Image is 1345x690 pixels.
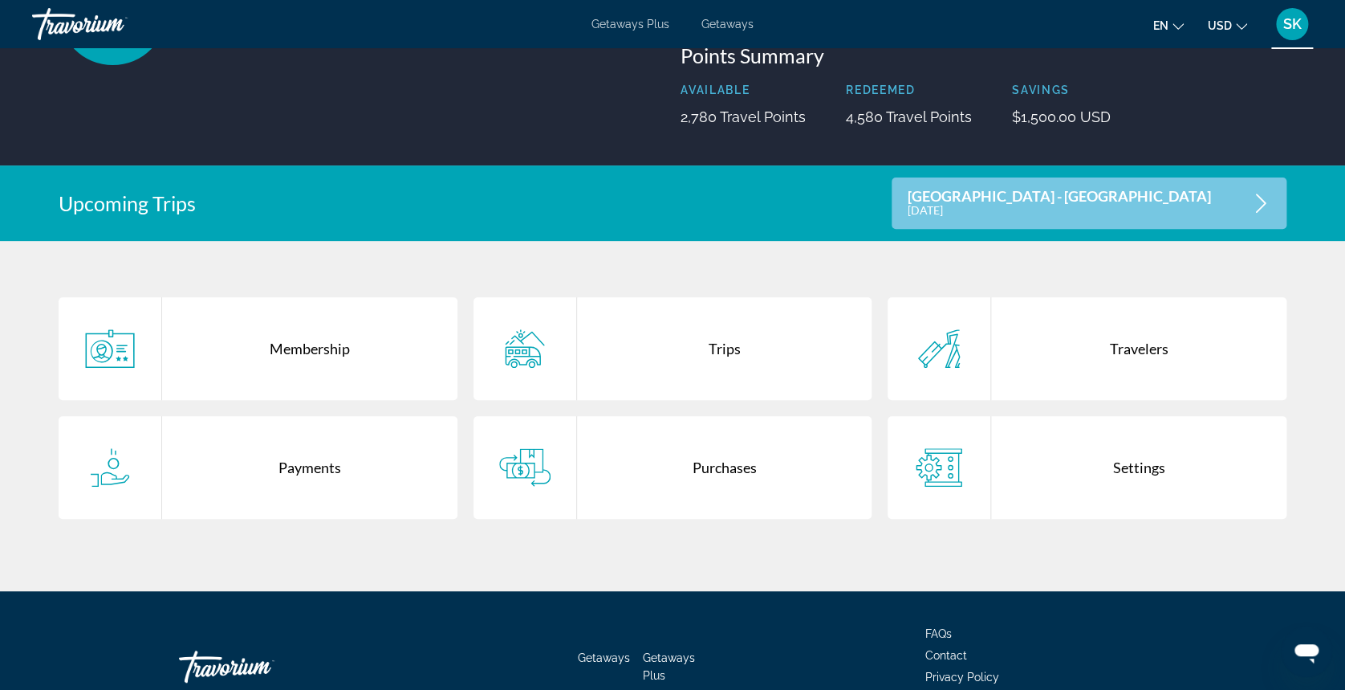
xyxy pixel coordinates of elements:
[1012,84,1111,96] p: Savings
[1271,7,1313,41] button: User Menu
[577,297,872,400] div: Trips
[925,649,967,662] a: Contact
[59,191,196,215] h2: Upcoming Trips
[578,651,630,664] a: Getaways
[1208,14,1247,37] button: Change currency
[59,416,457,519] a: Payments
[925,627,952,640] a: FAQs
[846,84,972,96] p: Redeemed
[1153,14,1184,37] button: Change language
[162,297,457,400] div: Membership
[1153,19,1168,32] span: en
[1281,626,1332,677] iframe: Button to launch messaging window
[681,84,806,96] p: Available
[1208,19,1232,32] span: USD
[1283,16,1302,32] span: SK
[1012,108,1111,125] p: $1,500.00 USD
[577,416,872,519] div: Purchases
[473,297,872,400] a: Trips
[591,18,669,31] a: Getaways Plus
[925,671,999,684] a: Privacy Policy
[681,108,806,125] p: 2,780 Travel Points
[991,416,1286,519] div: Settings
[643,651,695,682] a: Getaways Plus
[32,3,193,45] a: Travorium
[162,416,457,519] div: Payments
[59,297,457,400] a: Membership
[681,43,1286,67] h3: Points Summary
[888,416,1286,519] a: Settings
[991,297,1286,400] div: Travelers
[701,18,754,31] a: Getaways
[892,178,1286,229] a: [GEOGRAPHIC_DATA] - [GEOGRAPHIC_DATA][DATE]
[846,108,972,125] p: 4,580 Travel Points
[908,190,1211,203] p: [GEOGRAPHIC_DATA] - [GEOGRAPHIC_DATA]
[473,416,872,519] a: Purchases
[908,203,1211,217] p: [DATE]
[888,297,1286,400] a: Travelers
